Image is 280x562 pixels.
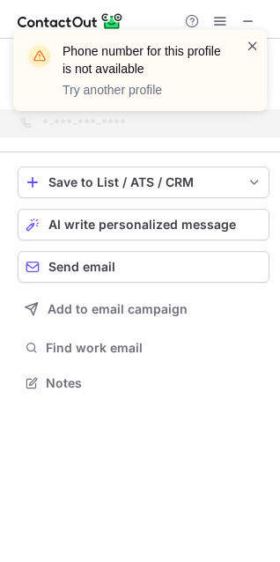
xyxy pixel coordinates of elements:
span: Send email [48,260,115,274]
button: Send email [18,251,269,283]
img: warning [26,42,54,70]
span: Find work email [46,340,262,356]
span: Notes [46,375,262,391]
p: Try another profile [63,81,225,99]
header: Phone number for this profile is not available [63,42,225,78]
button: save-profile-one-click [18,166,269,198]
button: Find work email [18,336,269,360]
span: AI write personalized message [48,218,236,232]
div: Save to List / ATS / CRM [48,175,239,189]
button: Add to email campaign [18,293,269,325]
button: Notes [18,371,269,396]
button: AI write personalized message [18,209,269,240]
img: ContactOut v5.3.10 [18,11,123,32]
span: Add to email campaign [48,302,188,316]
